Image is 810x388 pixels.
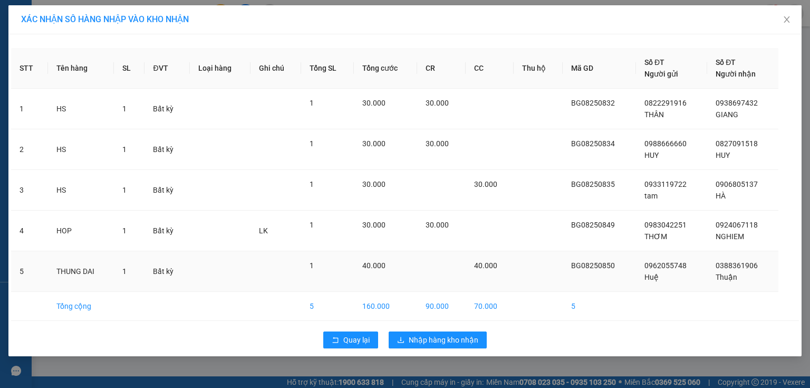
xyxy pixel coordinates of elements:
[8,69,18,80] span: R :
[310,99,314,107] span: 1
[644,99,687,107] span: 0822291916
[644,110,664,119] span: THÂN
[644,58,664,67] span: Số ĐT
[716,139,758,148] span: 0827091518
[644,273,659,281] span: Huệ
[571,180,615,188] span: BG08250835
[644,261,687,270] span: 0962055748
[389,332,487,348] button: downloadNhập hàng kho nhận
[48,170,114,211] td: HS
[563,292,636,321] td: 5
[310,221,314,229] span: 1
[11,251,48,292] td: 5
[11,89,48,129] td: 1
[397,336,404,345] span: download
[716,151,730,159] span: HUY
[716,273,737,281] span: Thuận
[644,70,678,78] span: Người gửi
[144,211,190,251] td: Bất kỳ
[9,9,83,22] div: 167 QL13
[122,145,127,154] span: 1
[716,180,758,188] span: 0906805137
[144,89,190,129] td: Bất kỳ
[323,332,378,348] button: rollbackQuay lại
[354,48,417,89] th: Tổng cước
[90,9,164,22] div: Bình Giã
[514,48,563,89] th: Thu hộ
[144,48,190,89] th: ĐVT
[362,180,385,188] span: 30.000
[716,99,758,107] span: 0938697432
[474,261,497,270] span: 40.000
[122,105,127,113] span: 1
[644,180,687,188] span: 0933119722
[21,14,189,24] span: XÁC NHẬN SỐ HÀNG NHẬP VÀO KHO NHẬN
[644,139,687,148] span: 0988666660
[571,99,615,107] span: BG08250832
[571,139,615,148] span: BG08250834
[772,5,802,35] button: Close
[716,192,726,200] span: HÀ
[310,261,314,270] span: 1
[644,151,659,159] span: HUY
[644,221,687,229] span: 0983042251
[48,211,114,251] td: HOP
[11,48,48,89] th: STT
[417,292,466,321] td: 90.000
[9,10,25,21] span: Gửi:
[190,48,250,89] th: Loại hàng
[310,180,314,188] span: 1
[426,221,449,229] span: 30.000
[301,48,354,89] th: Tổng SL
[250,48,302,89] th: Ghi chú
[343,334,370,346] span: Quay lại
[563,48,636,89] th: Mã GD
[362,221,385,229] span: 30.000
[354,292,417,321] td: 160.000
[474,180,497,188] span: 30.000
[571,221,615,229] span: BG08250849
[644,232,667,241] span: THƠM
[362,99,385,107] span: 30.000
[122,267,127,276] span: 1
[417,48,466,89] th: CR
[426,99,449,107] span: 30.000
[122,226,127,235] span: 1
[48,129,114,170] td: HS
[11,129,48,170] td: 2
[114,48,144,89] th: SL
[466,48,514,89] th: CC
[11,170,48,211] td: 3
[90,47,164,62] div: 0799846512
[362,261,385,270] span: 40.000
[259,226,268,235] span: LK
[362,139,385,148] span: 30.000
[48,292,114,321] td: Tổng cộng
[9,22,83,34] div: toan
[301,292,354,321] td: 5
[716,232,744,241] span: NGHIEM
[122,186,127,194] span: 1
[144,170,190,211] td: Bất kỳ
[144,129,190,170] td: Bất kỳ
[644,192,658,200] span: tam
[466,292,514,321] td: 70.000
[144,251,190,292] td: Bất kỳ
[48,89,114,129] td: HS
[716,261,758,270] span: 0388361906
[9,34,83,49] div: 0839792586
[716,58,736,67] span: Số ĐT
[716,70,756,78] span: Người nhận
[716,221,758,229] span: 0924067118
[310,139,314,148] span: 1
[426,139,449,148] span: 30.000
[48,251,114,292] td: THUNG DAI
[90,22,164,47] div: THIEN(DAN FI GTN)
[571,261,615,270] span: BG08250850
[90,10,115,21] span: Nhận:
[8,68,84,81] div: 270.000
[11,211,48,251] td: 4
[409,334,478,346] span: Nhập hàng kho nhận
[716,110,738,119] span: GIANG
[783,15,791,24] span: close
